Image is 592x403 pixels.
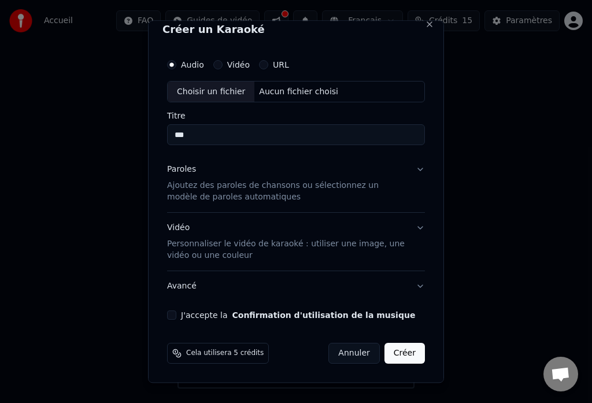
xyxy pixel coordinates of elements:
div: Paroles [167,164,196,176]
div: Aucun fichier choisi [254,86,343,98]
label: Titre [167,112,425,120]
label: J'accepte la [181,312,415,320]
div: Vidéo [167,223,406,262]
label: URL [273,61,289,69]
div: Choisir un fichier [168,82,254,102]
p: Ajoutez des paroles de chansons ou sélectionnez un modèle de paroles automatiques [167,180,406,204]
p: Personnaliser le vidéo de karaoké : utiliser une image, une vidéo ou une couleur [167,239,406,262]
button: Créer [384,343,425,364]
button: J'accepte la [232,312,415,320]
label: Audio [181,61,204,69]
button: Annuler [328,343,379,364]
label: Vidéo [227,61,250,69]
button: VidéoPersonnaliser le vidéo de karaoké : utiliser une image, une vidéo ou une couleur [167,213,425,271]
button: Avancé [167,272,425,302]
button: ParolesAjoutez des paroles de chansons ou sélectionnez un modèle de paroles automatiques [167,155,425,213]
span: Cela utilisera 5 crédits [186,349,264,358]
h2: Créer un Karaoké [162,24,430,35]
